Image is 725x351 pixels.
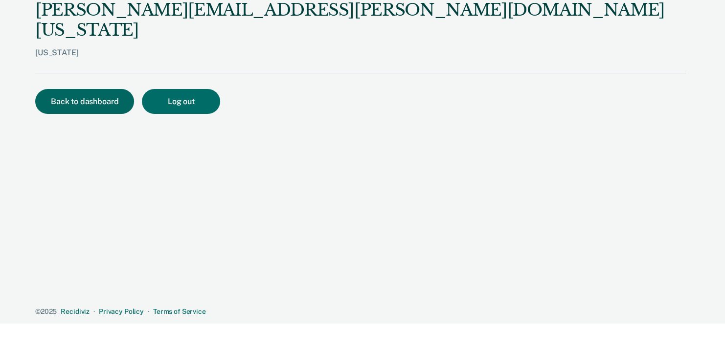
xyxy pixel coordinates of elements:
a: Terms of Service [153,307,206,315]
div: [US_STATE] [35,48,686,73]
button: Log out [142,89,220,114]
a: Recidiviz [61,307,90,315]
span: © 2025 [35,307,57,315]
a: Privacy Policy [99,307,144,315]
button: Back to dashboard [35,89,134,114]
div: · · [35,307,686,316]
a: Back to dashboard [35,98,142,106]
